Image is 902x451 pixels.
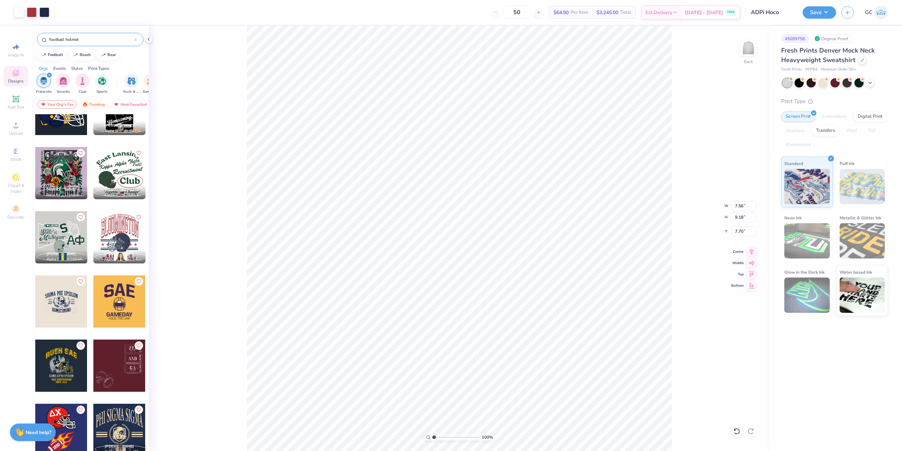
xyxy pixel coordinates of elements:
[123,74,140,95] div: filter for Rush & Bid
[76,213,85,221] button: Like
[9,130,23,136] span: Upload
[105,123,134,128] span: [PERSON_NAME]
[69,50,94,60] button: beach
[731,249,744,254] span: Center
[135,277,143,286] button: Like
[37,100,77,109] div: Your Org's Fav
[105,251,134,256] span: [PERSON_NAME]
[645,9,672,16] span: Est. Delivery
[746,5,797,19] input: Untitled Design
[105,128,143,134] span: Alpha Delta Pi, [GEOGRAPHIC_DATA][US_STATE]
[56,74,70,95] button: filter button
[554,9,569,16] span: $64.90
[803,6,836,19] button: Save
[784,214,802,221] span: Neon Ink
[8,78,24,84] span: Designs
[100,53,106,57] img: trend_line.gif
[805,67,817,73] span: # FP94
[731,272,744,277] span: Top
[840,223,885,258] img: Metallic & Glitter Ink
[36,74,52,95] div: filter for Fraternity
[731,261,744,266] span: Middle
[47,193,85,198] span: Delta Kappa Epsilon, [US_STATE][GEOGRAPHIC_DATA]
[47,251,76,256] span: [PERSON_NAME]
[48,53,63,57] div: football
[26,429,51,436] strong: Need help?
[71,65,83,72] div: Styles
[7,214,24,220] span: Decorate
[79,77,86,85] img: Club Image
[143,74,159,95] button: filter button
[482,434,493,440] span: 100 %
[840,268,872,276] span: Water based Ink
[865,8,872,17] span: GC
[781,126,809,136] div: Applique
[781,97,888,105] div: Print Type
[781,67,802,73] span: Fresh Prints
[865,6,888,19] a: GC
[105,193,143,198] span: Kappa Alpha Theta, [US_STATE][GEOGRAPHIC_DATA]
[8,52,24,58] span: Image AI
[143,89,159,95] span: Game Day
[781,111,815,122] div: Screen Print
[36,74,52,95] button: filter button
[88,65,109,72] div: Print Types
[840,278,885,313] img: Water based Ink
[128,77,136,85] img: Rush & Bid Image
[784,223,830,258] img: Neon Ink
[57,89,70,95] span: Sorority
[143,74,159,95] div: filter for Game Day
[781,46,875,64] span: Fresh Prints Denver Mock Neck Heavyweight Sweatshirt
[781,34,809,43] div: # 509975B
[37,50,66,60] button: football
[41,102,46,107] img: most_fav.gif
[75,74,89,95] button: filter button
[135,406,143,414] button: Like
[147,77,155,85] img: Game Day Image
[503,6,531,19] input: – –
[123,89,140,95] span: Rush & Bid
[97,50,119,60] button: bear
[79,100,108,109] div: Trending
[727,10,735,15] span: FREE
[135,213,143,221] button: Like
[597,9,618,16] span: $3,245.00
[76,277,85,286] button: Like
[40,77,48,85] img: Fraternity Image
[80,53,91,57] div: beach
[874,6,888,19] img: Gerard Christopher Trorres
[82,102,88,107] img: trending.gif
[36,89,52,95] span: Fraternity
[811,126,840,136] div: Transfers
[620,9,631,16] span: Total
[75,74,89,95] div: filter for Club
[98,77,106,85] img: Sports Image
[741,41,755,55] img: Back
[41,53,47,57] img: trend_line.gif
[110,100,150,109] div: Most Favorited
[76,341,85,350] button: Like
[76,406,85,414] button: Like
[817,111,851,122] div: Embroidery
[840,214,881,221] span: Metallic & Glitter Ink
[744,59,753,65] div: Back
[11,157,21,162] span: Greek
[73,53,78,57] img: trend_line.gif
[4,183,28,194] span: Clipart & logos
[784,169,830,204] img: Standard
[781,140,815,150] div: Rhinestones
[784,278,830,313] img: Glow in the Dark Ink
[123,74,140,95] button: filter button
[685,9,723,16] span: [DATE] - [DATE]
[59,77,67,85] img: Sorority Image
[784,268,824,276] span: Glow in the Dark Ink
[95,74,109,95] div: filter for Sports
[49,36,134,43] input: Try "Alpha"
[97,89,107,95] span: Sports
[56,74,70,95] div: filter for Sorority
[571,9,588,16] span: Per Item
[76,149,85,157] button: Like
[840,160,854,167] span: Puff Ink
[47,187,76,192] span: [PERSON_NAME]
[731,283,744,288] span: Bottom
